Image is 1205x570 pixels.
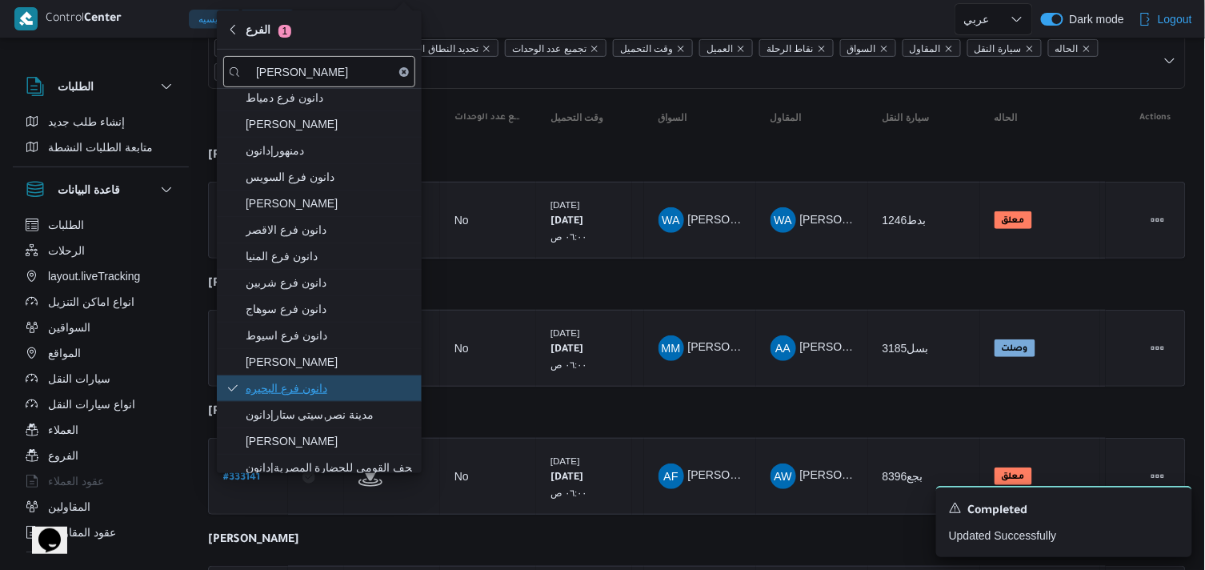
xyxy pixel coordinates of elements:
b: Center [84,13,122,26]
button: الفروع [19,443,182,468]
button: Clear input [399,67,409,77]
h3: الطلبات [58,77,94,96]
b: [PERSON_NAME] [208,278,299,291]
span: سيارة النقل [975,40,1022,58]
span: معلق [995,468,1032,485]
button: قاعدة البيانات [26,180,176,199]
span: MM [662,335,681,361]
span: عقود العملاء [48,472,104,491]
b: [DATE] [550,344,583,355]
button: Actions [1145,464,1171,489]
a: #333141 [223,466,260,488]
span: WA [662,207,680,233]
span: دانون فرع المنيا [246,247,412,266]
button: إنشاء طلب جديد [19,109,182,134]
span: [PERSON_NAME] [688,213,780,226]
span: دانون فرع سوهاج [246,299,412,319]
span: [PERSON_NAME] [PERSON_NAME] [688,469,875,482]
span: تجميع عدد الوحدات [512,40,586,58]
span: Logout [1158,10,1192,29]
button: المقاول [764,105,860,130]
span: المقاول [771,111,802,124]
b: [PERSON_NAME] [208,150,299,163]
div: Ahmad Fozai Ahmad Alazalai [659,464,684,489]
b: معلق [1002,472,1025,482]
span: وصلت [995,339,1035,357]
b: [PERSON_NAME] [208,534,299,547]
button: Remove تجميع عدد الوحدات from selection in this group [590,44,599,54]
span: نقاط الرحلة [759,39,833,57]
div: Amaro Whaid Aataiah Jab Allah [771,464,796,489]
input: search filters [223,56,415,87]
button: رقم الرحلةSorted in descending order [216,105,280,130]
button: Remove تحديد النطاق الجغرافى from selection in this group [482,44,491,54]
span: الحاله [995,111,1018,124]
b: [PERSON_NAME] [PERSON_NAME] [208,406,394,419]
span: المقاولين [48,497,90,516]
span: الرحلات [48,241,85,260]
span: AF [663,464,678,489]
button: السواق [652,105,748,130]
span: المتحف القومي للحضارة المصرية|دانون [246,458,412,477]
span: وقت التحميل [620,40,673,58]
span: الحاله [1048,39,1099,57]
button: Open list of options [1163,54,1176,67]
span: [PERSON_NAME] [246,114,412,134]
button: Actions [1145,335,1171,361]
span: AA [775,335,791,361]
span: وقت التحميل [613,39,693,57]
span: المقاول [903,39,961,57]
span: layout.liveTracking [48,267,140,286]
span: دانون فرع اسيوط [246,326,412,345]
button: المقاولين [19,494,182,520]
span: تجميع عدد الوحدات [505,39,607,57]
span: [PERSON_NAME] [246,432,412,451]
div: Ali Abadallah Abadalsmd Aljsamai [771,335,796,361]
span: دانون فرع شربين [246,273,412,292]
button: متابعة الطلبات النشطة [19,134,182,160]
button: Remove العميل from selection in this group [736,44,746,54]
span: السواق [840,39,896,57]
span: تحديد النطاق الجغرافى [388,40,479,58]
button: Logout [1132,3,1199,35]
span: دمنهور|دانون [246,141,412,160]
span: [PERSON_NAME] [800,213,892,226]
span: Actions [1140,111,1171,124]
button: عقود المقاولين [19,520,182,545]
span: إنشاء طلب جديد [48,112,125,131]
button: Remove الحاله from selection in this group [1082,44,1091,54]
div: Notification [949,500,1179,521]
small: ٠٦:٠٠ ص [550,359,587,370]
small: [DATE] [550,456,580,466]
span: [PERSON_NAME] [688,341,780,354]
div: No [454,213,469,227]
button: انواع سيارات النقل [19,391,182,417]
button: العملاء [19,417,182,443]
b: [DATE] [550,216,583,227]
span: العميل [699,39,753,57]
div: الطلبات [13,109,189,167]
button: سيارة النقل [876,105,972,130]
span: وقت التحميل [550,111,603,124]
span: دانون فرع دمياط [246,88,412,107]
button: الرئيسيه [189,10,245,29]
span: [PERSON_NAME] [246,194,412,213]
button: انواع اماكن التنزيل [19,289,182,315]
span: سيارة النقل [967,39,1042,57]
span: متابعة الطلبات النشطة [48,138,153,157]
button: الفرع1 [217,10,422,50]
span: اجهزة التليفون [48,548,114,568]
span: رقم الرحلة [214,39,285,57]
button: Remove سيارة النقل from selection in this group [1025,44,1035,54]
button: layout.liveTracking [19,263,182,289]
span: الفرع [246,20,291,39]
div: Wlaid Ahmad Mahmood Alamsairi [771,207,796,233]
span: الطلبات [48,215,84,235]
iframe: chat widget [16,506,67,554]
span: نقاط الرحلة [767,40,813,58]
span: Completed [968,502,1028,521]
span: انواع اماكن التنزيل [48,292,134,311]
div: Muhammad Mahmood Alsaid Azam [659,335,684,361]
button: الطلبات [26,77,176,96]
